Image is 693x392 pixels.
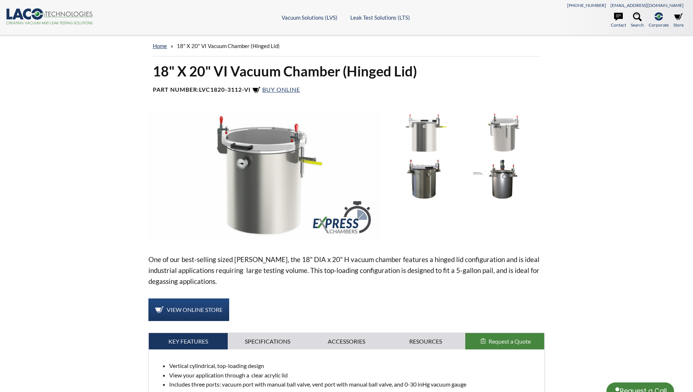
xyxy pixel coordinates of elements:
[307,333,386,350] a: Accessories
[153,43,167,49] a: home
[465,112,541,154] img: LVC1820-3112-VI Vacuum Chamber hinge View
[199,86,251,93] b: LVC1820-3112-VI
[148,298,229,321] a: View Online Store
[610,3,684,8] a: [EMAIL_ADDRESS][DOMAIN_NAME]
[252,86,300,93] a: Buy Online
[386,158,462,201] img: LVC1820-3112-VI Vacuum Chamber, front view
[631,12,644,28] a: Search
[148,254,545,287] p: One of our best-selling sized [PERSON_NAME], the 18" DIA x 20" H vacuum chamber features a hinged...
[169,361,539,371] li: Vertical cylindrical, top-loading design
[350,14,410,21] a: Leak Test Solutions (LTS)
[386,333,465,350] a: Resources
[611,12,626,28] a: Contact
[282,14,338,21] a: Vacuum Solutions (LVS)
[167,306,223,313] span: View Online Store
[465,158,541,201] img: LVC1820-3112-VI Vacuum Chamber with Optional Mixer, front view
[489,338,531,345] span: Request a Quote
[673,12,684,28] a: Store
[649,21,669,28] span: Corporate
[169,380,539,389] li: Includes three ports: vacuum port with manual ball valve, vent port with manual ball valve, and 0...
[228,333,307,350] a: Specifications
[153,86,541,95] h4: Part Number:
[153,36,541,56] div: »
[177,43,280,49] span: 18" X 20" VI Vacuum Chamber (Hinged Lid)
[386,112,462,154] img: LVC1820-3112-VI Vacuum Chamber, front view
[169,371,539,380] li: View your application through a clear acrylic lid
[149,333,228,350] a: Key Features
[148,112,381,242] img: LVC1820-3112-VI Express Chamber, front angled view
[262,86,300,93] span: Buy Online
[153,62,541,80] h1: 18" X 20" VI Vacuum Chamber (Hinged Lid)
[465,333,545,350] button: Request a Quote
[567,3,606,8] a: [PHONE_NUMBER]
